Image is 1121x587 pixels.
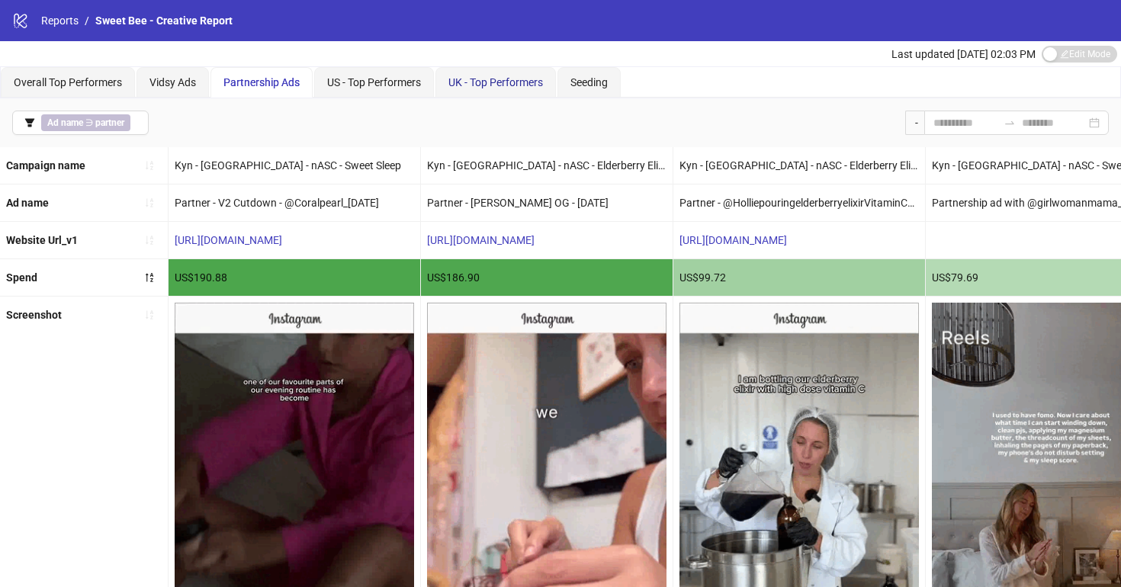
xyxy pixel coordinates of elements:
[144,310,155,320] span: sort-ascending
[1004,117,1016,129] span: to
[673,184,925,221] div: Partner - @HolliepouringelderberryelixirVitaminCHollieRead_[DATE]_Video1_brand_testimonial_Elderb...
[144,197,155,208] span: sort-ascending
[6,234,78,246] b: Website Url_v1
[95,117,124,128] b: partner
[1004,117,1016,129] span: swap-right
[905,111,924,135] div: -
[891,48,1036,60] span: Last updated [DATE] 02:03 PM
[24,117,35,128] span: filter
[47,117,83,128] b: Ad name
[6,159,85,172] b: Campaign name
[144,272,155,283] span: sort-descending
[41,114,130,131] span: ∋
[6,271,37,284] b: Spend
[14,76,122,88] span: Overall Top Performers
[144,160,155,171] span: sort-ascending
[427,234,535,246] a: [URL][DOMAIN_NAME]
[421,184,673,221] div: Partner - [PERSON_NAME] OG - [DATE]
[6,309,62,321] b: Screenshot
[421,259,673,296] div: US$186.90
[38,12,82,29] a: Reports
[12,111,149,135] button: Ad name ∋ partner
[144,235,155,245] span: sort-ascending
[679,234,787,246] a: [URL][DOMAIN_NAME]
[223,76,300,88] span: Partnership Ads
[169,147,420,184] div: Kyn - [GEOGRAPHIC_DATA] - nASC - Sweet Sleep
[149,76,196,88] span: Vidsy Ads
[448,76,543,88] span: UK - Top Performers
[673,259,925,296] div: US$99.72
[421,147,673,184] div: Kyn - [GEOGRAPHIC_DATA] - nASC - Elderberry Elixir
[673,147,925,184] div: Kyn - [GEOGRAPHIC_DATA] - nASC - Elderberry Elixir
[169,259,420,296] div: US$190.88
[6,197,49,209] b: Ad name
[570,76,608,88] span: Seeding
[169,184,420,221] div: Partner - V2 Cutdown - @Coralpearl_[DATE]
[95,14,233,27] span: Sweet Bee - Creative Report
[175,234,282,246] a: [URL][DOMAIN_NAME]
[85,12,89,29] li: /
[327,76,421,88] span: US - Top Performers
